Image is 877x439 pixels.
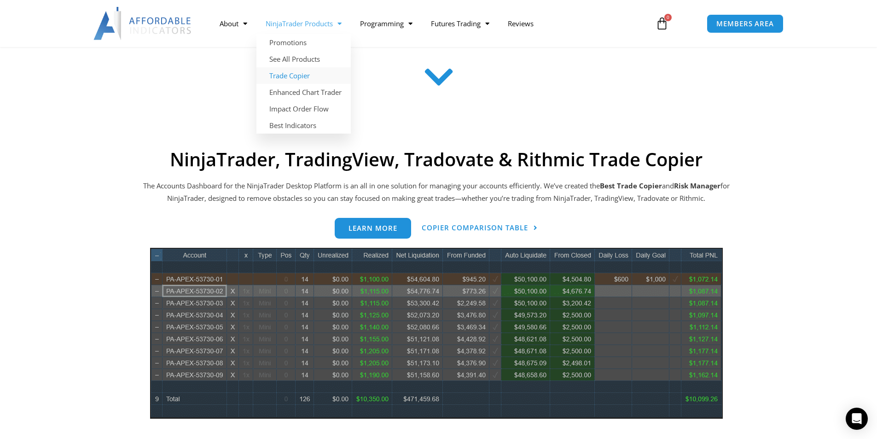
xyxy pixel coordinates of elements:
[256,100,351,117] a: Impact Order Flow
[716,20,774,27] span: MEMBERS AREA
[256,34,351,51] a: Promotions
[256,51,351,67] a: See All Products
[846,408,868,430] div: Open Intercom Messenger
[150,248,723,419] img: wideview8 28 2 | Affordable Indicators – NinjaTrader
[348,225,397,232] span: Learn more
[422,224,528,231] span: Copier Comparison Table
[256,67,351,84] a: Trade Copier
[600,181,662,190] b: Best Trade Copier
[210,13,645,34] nav: Menu
[256,13,351,34] a: NinjaTrader Products
[210,13,256,34] a: About
[674,181,720,190] strong: Risk Manager
[499,13,543,34] a: Reviews
[422,218,538,239] a: Copier Comparison Table
[93,7,192,40] img: LogoAI | Affordable Indicators – NinjaTrader
[335,218,411,239] a: Learn more
[664,14,672,21] span: 0
[351,13,422,34] a: Programming
[142,148,731,170] h2: NinjaTrader, TradingView, Tradovate & Rithmic Trade Copier
[256,117,351,134] a: Best Indicators
[256,34,351,134] ul: NinjaTrader Products
[422,13,499,34] a: Futures Trading
[256,84,351,100] a: Enhanced Chart Trader
[142,180,731,205] p: The Accounts Dashboard for the NinjaTrader Desktop Platform is an all in one solution for managin...
[707,14,784,33] a: MEMBERS AREA
[642,10,682,37] a: 0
